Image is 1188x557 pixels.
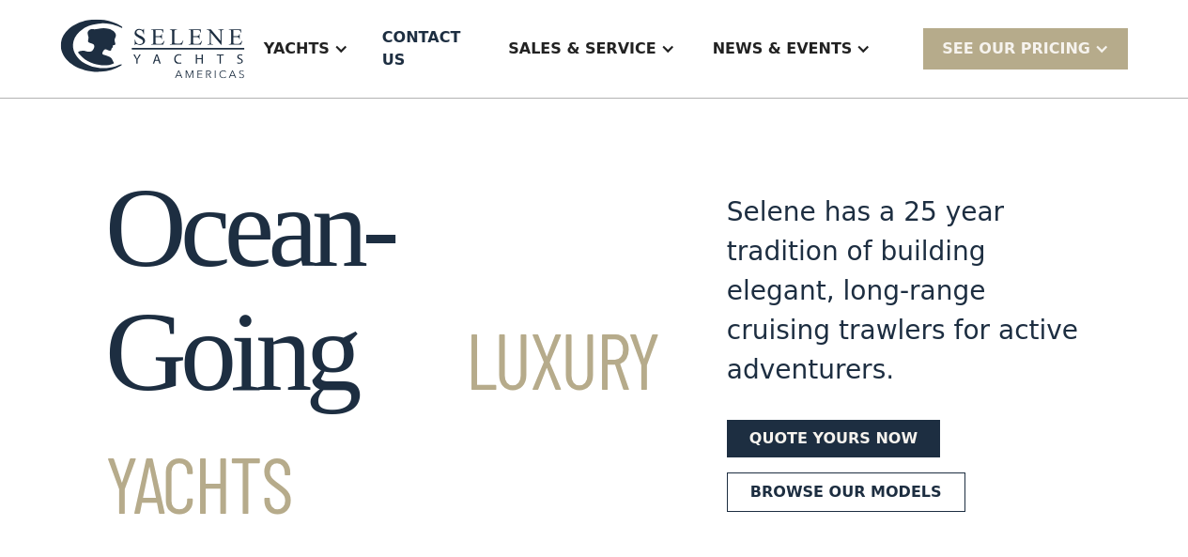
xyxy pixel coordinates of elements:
div: Yachts [245,11,367,86]
div: Selene has a 25 year tradition of building elegant, long-range cruising trawlers for active adven... [727,193,1083,390]
div: Contact US [382,26,474,71]
div: Sales & Service [489,11,693,86]
div: Sales & Service [508,38,656,60]
a: Quote yours now [727,420,940,457]
div: SEE Our Pricing [923,28,1128,69]
a: Browse our models [727,472,965,512]
img: logo [60,19,245,79]
h1: Ocean-Going [105,166,659,538]
div: SEE Our Pricing [942,38,1090,60]
div: News & EVENTS [694,11,890,86]
span: Luxury Yachts [105,311,659,530]
div: Yachts [264,38,330,60]
div: News & EVENTS [713,38,853,60]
